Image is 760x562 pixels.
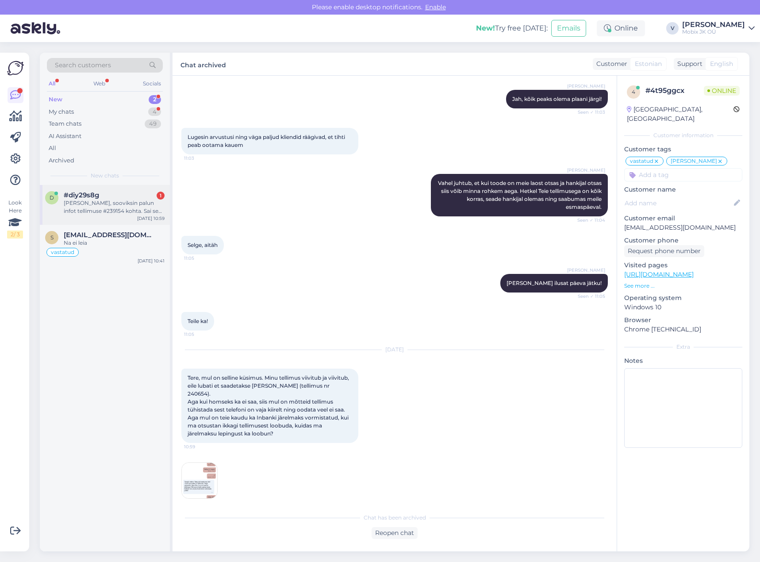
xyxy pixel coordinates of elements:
div: Web [92,78,107,89]
p: See more ... [624,282,742,290]
span: New chats [91,172,119,180]
span: Tere, mul on selline küsimus. Minu tellimus viivitub ja viivitub, eile lubati et saadetakse [PERS... [188,374,350,437]
span: [PERSON_NAME] [567,267,605,273]
div: New [49,95,62,104]
span: Vahel juhtub, et kui toode on meie laost otsas ja hankijal otsas siis võib minna rohkem aega. Het... [438,180,603,210]
p: Customer phone [624,236,742,245]
span: d [50,194,54,201]
p: Customer tags [624,145,742,154]
span: Seen ✓ 11:05 [572,293,605,300]
span: 10:59 [184,443,217,450]
span: Seen ✓ 11:04 [572,217,605,223]
span: s [50,234,54,241]
span: #diy29s8g [64,191,99,199]
p: Customer name [624,185,742,194]
div: Mobix JK OÜ [682,28,745,35]
p: Customer email [624,214,742,223]
div: AI Assistant [49,132,81,141]
input: Add name [625,198,732,208]
button: Emails [551,20,586,37]
span: Seen ✓ 11:03 [572,109,605,115]
span: Chat has been archived [364,514,426,522]
div: V [666,22,679,35]
span: English [710,59,733,69]
div: All [49,144,56,153]
div: # 4t95ggcx [645,85,704,96]
div: [DATE] 10:59 [137,215,165,222]
div: Team chats [49,119,81,128]
div: Na ei leia [64,239,165,247]
p: Visited pages [624,261,742,270]
span: Online [704,86,740,96]
div: 2 / 3 [7,231,23,239]
span: 4 [632,89,635,95]
span: 11:05 [184,331,217,338]
span: 11:45 [184,499,218,505]
div: 49 [145,119,161,128]
span: 11:03 [184,155,217,162]
div: Extra [624,343,742,351]
span: [PERSON_NAME] ilusat päeva jätku! [507,280,602,286]
span: 11:05 [184,255,217,262]
input: Add a tag [624,168,742,181]
div: Request phone number [624,245,704,257]
div: Online [597,20,645,36]
a: [URL][DOMAIN_NAME] [624,270,694,278]
span: [PERSON_NAME] [567,83,605,89]
b: New! [476,24,495,32]
span: [PERSON_NAME] [671,158,717,164]
span: Teile ka! [188,318,208,324]
div: [PERSON_NAME], sooviksin palun infot tellimuse #239154 kohta. Sai see tehtud 2.5 nädalat tagasi [... [64,199,165,215]
div: Look Here [7,199,23,239]
span: Lugesin arvustusi ning väga paljud kliendid räägivad, et tihti peab ootama kauem [188,134,346,148]
p: Browser [624,316,742,325]
p: Notes [624,356,742,366]
div: Reopen chat [372,527,418,539]
div: [DATE] [181,346,608,354]
span: vastatud [630,158,653,164]
div: [PERSON_NAME] [682,21,745,28]
p: Operating system [624,293,742,303]
div: 1 [157,192,165,200]
p: [EMAIL_ADDRESS][DOMAIN_NAME] [624,223,742,232]
div: All [47,78,57,89]
p: Windows 10 [624,303,742,312]
span: Enable [422,3,449,11]
span: vastatud [51,250,74,255]
div: [DATE] 10:41 [138,258,165,264]
label: Chat archived [180,58,226,70]
div: 2 [149,95,161,104]
span: Estonian [635,59,662,69]
img: Askly Logo [7,60,24,77]
div: Support [674,59,702,69]
img: Attachment [182,463,217,498]
div: Socials [141,78,163,89]
span: [PERSON_NAME] [567,167,605,173]
div: 4 [148,108,161,116]
span: Selge, aitäh [188,242,218,248]
div: Try free [DATE]: [476,23,548,34]
div: Customer information [624,131,742,139]
div: My chats [49,108,74,116]
span: svetlanapaiste@gmail.com [64,231,156,239]
div: Archived [49,156,74,165]
div: Customer [593,59,627,69]
span: Jah, kõik peaks olema plaani järgi! [512,96,602,102]
p: Chrome [TECHNICAL_ID] [624,325,742,334]
span: Search customers [55,61,111,70]
a: [PERSON_NAME]Mobix JK OÜ [682,21,755,35]
div: [GEOGRAPHIC_DATA], [GEOGRAPHIC_DATA] [627,105,733,123]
